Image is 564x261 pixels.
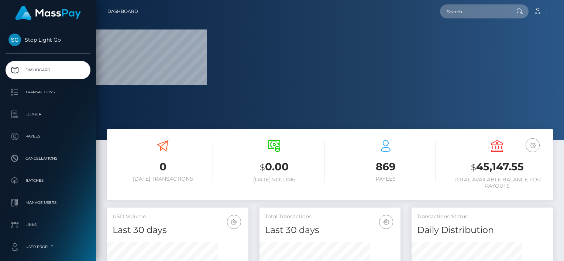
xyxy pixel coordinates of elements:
[447,160,547,175] h3: 45,147.55
[8,131,87,142] p: Payees
[8,219,87,230] p: Links
[113,213,243,220] h5: USD Volume
[8,153,87,164] p: Cancellations
[417,213,547,220] h5: Transactions Status
[6,194,90,212] a: Manage Users
[6,83,90,101] a: Transactions
[336,176,436,182] h6: Payees
[6,127,90,146] a: Payees
[6,61,90,79] a: Dashboard
[113,176,213,182] h6: [DATE] Transactions
[6,216,90,234] a: Links
[8,109,87,120] p: Ledger
[471,162,476,173] small: $
[265,213,395,220] h5: Total Transactions
[336,160,436,174] h3: 869
[8,197,87,208] p: Manage Users
[107,4,138,19] a: Dashboard
[113,160,213,174] h3: 0
[113,224,243,237] h4: Last 30 days
[8,87,87,98] p: Transactions
[6,238,90,256] a: User Profile
[265,224,395,237] h4: Last 30 days
[224,177,324,183] h6: [DATE] Volume
[8,175,87,186] p: Batches
[417,224,547,237] h4: Daily Distribution
[8,65,87,76] p: Dashboard
[440,4,509,18] input: Search...
[8,241,87,253] p: User Profile
[260,162,265,173] small: $
[15,6,81,20] img: MassPay Logo
[447,177,547,189] h6: Total Available Balance for Payouts
[6,36,90,43] span: Stop Light Go
[6,149,90,168] a: Cancellations
[6,105,90,123] a: Ledger
[8,34,21,46] img: Stop Light Go
[224,160,324,175] h3: 0.00
[6,171,90,190] a: Batches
